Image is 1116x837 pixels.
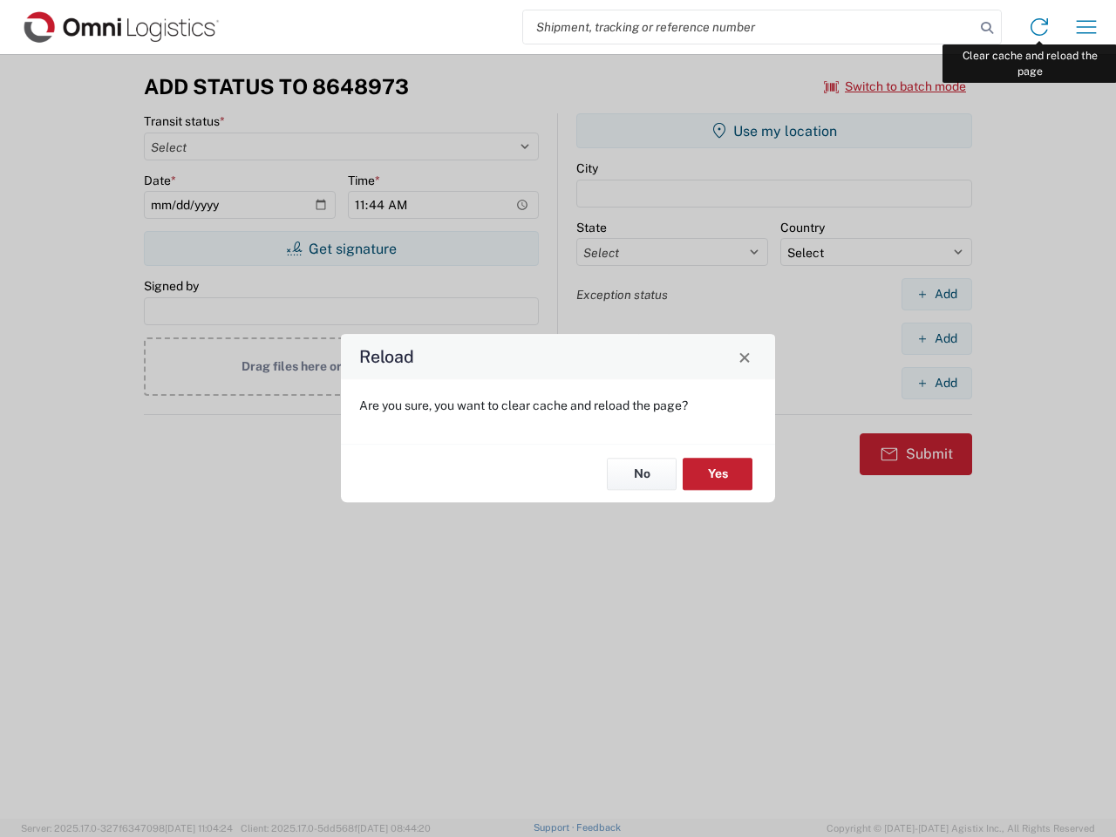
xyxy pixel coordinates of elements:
button: No [607,458,677,490]
input: Shipment, tracking or reference number [523,10,975,44]
h4: Reload [359,344,414,370]
p: Are you sure, you want to clear cache and reload the page? [359,398,757,413]
button: Close [732,344,757,369]
button: Yes [683,458,752,490]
